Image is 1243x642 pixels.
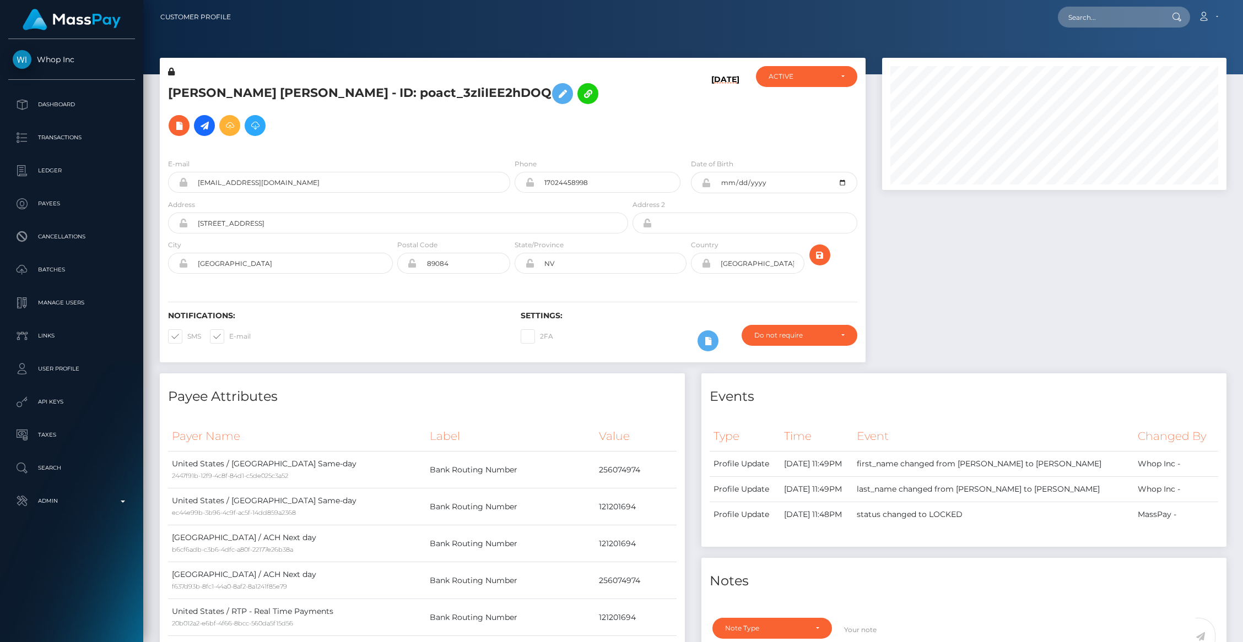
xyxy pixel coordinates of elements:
p: Manage Users [13,295,131,311]
a: Ledger [8,157,135,184]
small: b6cf6adb-c3b6-4dfc-a80f-22177e26b38a [172,546,293,553]
td: Bank Routing Number [426,599,595,636]
td: [DATE] 11:49PM [780,451,853,477]
a: Manage Users [8,289,135,317]
button: Do not require [742,325,857,346]
p: User Profile [13,361,131,377]
h6: Settings: [521,311,857,320]
td: 121201694 [595,525,677,562]
div: ACTIVE [769,72,831,81]
input: Search... [1058,7,1161,28]
h4: Notes [710,572,1218,591]
td: [DATE] 11:48PM [780,502,853,527]
td: 121201694 [595,599,677,636]
label: SMS [168,329,201,344]
td: Profile Update [710,451,780,477]
a: Transactions [8,124,135,151]
td: United States / [GEOGRAPHIC_DATA] Same-day [168,488,426,525]
a: User Profile [8,355,135,383]
label: 2FA [521,329,553,344]
th: Value [595,421,677,451]
label: E-mail [210,329,251,344]
td: Profile Update [710,477,780,502]
button: ACTIVE [756,66,857,87]
a: Taxes [8,421,135,449]
td: United States / [GEOGRAPHIC_DATA] Same-day [168,451,426,488]
a: Links [8,322,135,350]
p: Payees [13,195,131,212]
td: 256074974 [595,451,677,488]
p: Taxes [13,427,131,443]
p: API Keys [13,394,131,410]
td: status changed to LOCKED [853,502,1133,527]
h5: [PERSON_NAME] [PERSON_NAME] - ID: poact_3zIiIEE2hDOQ [168,78,622,142]
th: Event [853,421,1133,451]
div: Do not require [754,331,832,340]
small: 2447f91b-12f9-4c8f-84d1-c5de025c3a52 [172,472,288,480]
td: Bank Routing Number [426,451,595,488]
td: [DATE] 11:49PM [780,477,853,502]
label: Date of Birth [691,159,733,169]
p: Dashboard [13,96,131,113]
small: f637d93b-8fc1-44a0-8af2-8a1241f85e79 [172,583,287,590]
td: Whop Inc - [1134,477,1218,502]
h6: [DATE] [711,75,739,145]
p: Transactions [13,129,131,146]
label: Country [691,240,718,250]
a: Initiate Payout [194,115,215,136]
td: Profile Update [710,502,780,527]
td: MassPay - [1134,502,1218,527]
th: Type [710,421,780,451]
label: Postal Code [397,240,437,250]
h4: Events [710,387,1218,406]
h6: Notifications: [168,311,504,320]
td: Bank Routing Number [426,488,595,525]
td: last_name changed from [PERSON_NAME] to [PERSON_NAME] [853,477,1133,502]
a: Customer Profile [160,6,231,29]
td: Bank Routing Number [426,525,595,562]
label: Address [168,200,195,210]
a: Dashboard [8,91,135,118]
td: United States / RTP - Real Time Payments [168,599,426,636]
th: Changed By [1134,421,1218,451]
label: E-mail [168,159,190,169]
a: Admin [8,487,135,515]
td: [GEOGRAPHIC_DATA] / ACH Next day [168,525,426,562]
button: Note Type [712,618,832,639]
img: Whop Inc [13,50,31,69]
td: [GEOGRAPHIC_DATA] / ACH Next day [168,562,426,599]
p: Ledger [13,162,131,179]
p: Links [13,328,131,344]
th: Time [780,421,853,451]
label: Phone [515,159,537,169]
td: Whop Inc - [1134,451,1218,477]
div: Note Type [725,624,807,633]
label: Address 2 [633,200,665,210]
h4: Payee Attributes [168,387,677,406]
a: Cancellations [8,223,135,251]
img: MassPay Logo [23,9,121,30]
p: Batches [13,262,131,278]
a: Batches [8,256,135,284]
a: Payees [8,190,135,217]
span: Whop Inc [8,55,135,64]
label: City [168,240,181,250]
p: Search [13,460,131,476]
td: first_name changed from [PERSON_NAME] to [PERSON_NAME] [853,451,1133,477]
small: 20b012a2-e6bf-4f66-8bcc-560da5f15d56 [172,619,293,627]
td: 121201694 [595,488,677,525]
th: Label [426,421,595,451]
small: ec44e99b-3b96-4c9f-ac5f-14dd859a2368 [172,509,296,516]
td: Bank Routing Number [426,562,595,599]
a: API Keys [8,388,135,416]
th: Payer Name [168,421,426,451]
p: Admin [13,493,131,509]
p: Cancellations [13,228,131,245]
a: Search [8,454,135,482]
td: 256074974 [595,562,677,599]
label: State/Province [515,240,564,250]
